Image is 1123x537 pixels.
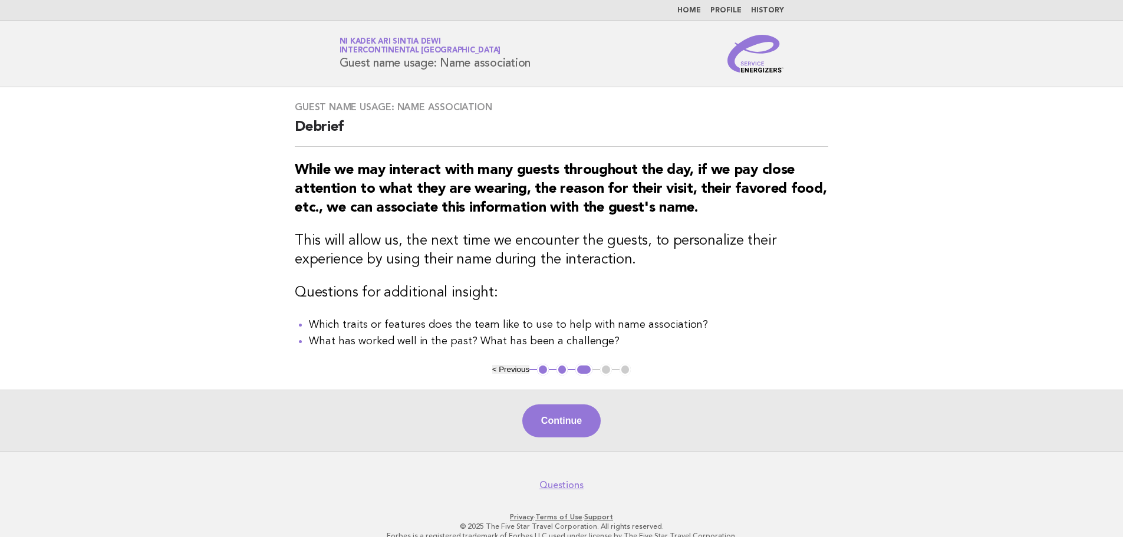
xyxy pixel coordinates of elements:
a: Questions [539,479,584,491]
a: Home [677,7,701,14]
a: Support [584,513,613,521]
a: History [751,7,784,14]
button: 1 [537,364,549,375]
h2: Debrief [295,118,828,147]
strong: While we may interact with many guests throughout the day, if we pay close attention to what they... [295,163,826,215]
button: 3 [575,364,592,375]
a: Ni Kadek Ari Sintia DewiInterContinental [GEOGRAPHIC_DATA] [340,38,501,54]
h3: This will allow us, the next time we encounter the guests, to personalize their experience by usi... [295,232,828,269]
p: © 2025 The Five Star Travel Corporation. All rights reserved. [201,522,923,531]
h3: Questions for additional insight: [295,284,828,302]
h1: Guest name usage: Name association [340,38,531,69]
a: Privacy [510,513,533,521]
img: Service Energizers [727,35,784,73]
h3: Guest name usage: Name association [295,101,828,113]
button: < Previous [492,365,529,374]
a: Profile [710,7,742,14]
p: · · [201,512,923,522]
a: Terms of Use [535,513,582,521]
li: What has worked well in the past? What has been a challenge? [309,333,828,350]
button: Continue [522,404,601,437]
button: 2 [556,364,568,375]
span: InterContinental [GEOGRAPHIC_DATA] [340,47,501,55]
li: Which traits or features does the team like to use to help with name association? [309,317,828,333]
